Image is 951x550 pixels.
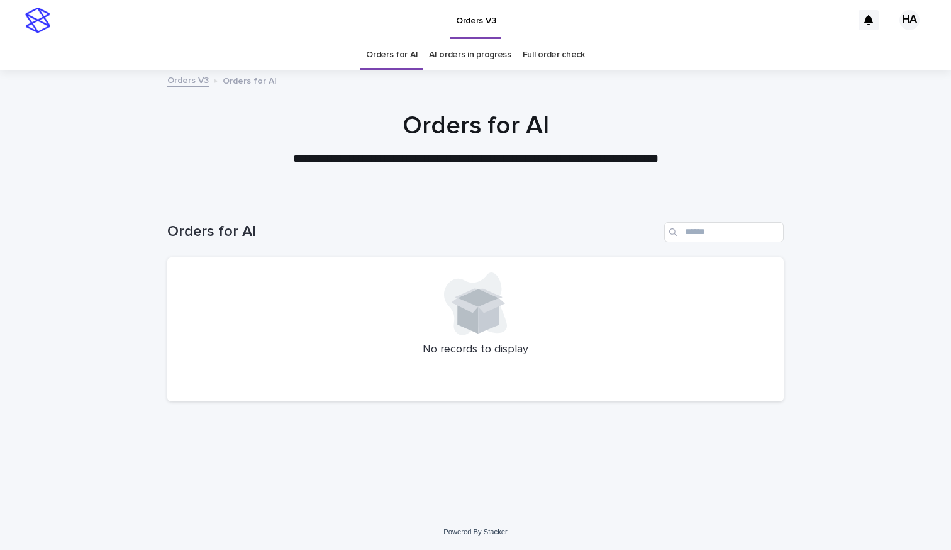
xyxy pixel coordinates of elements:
[429,40,511,70] a: AI orders in progress
[899,10,920,30] div: HA
[182,343,769,357] p: No records to display
[664,222,784,242] input: Search
[523,40,585,70] a: Full order check
[167,72,209,87] a: Orders V3
[25,8,50,33] img: stacker-logo-s-only.png
[443,528,507,536] a: Powered By Stacker
[223,73,277,87] p: Orders for AI
[366,40,418,70] a: Orders for AI
[167,111,784,141] h1: Orders for AI
[167,223,659,241] h1: Orders for AI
